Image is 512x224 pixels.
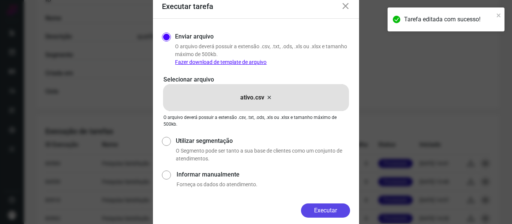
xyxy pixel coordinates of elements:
p: O arquivo deverá possuir a extensão .csv, .txt, .ods, .xls ou .xlsx e tamanho máximo de 500kb. [175,43,350,66]
label: Informar manualmente [177,170,350,179]
h3: Executar tarefa [162,2,213,11]
p: O arquivo deverá possuir a extensão .csv, .txt, .ods, .xls ou .xlsx e tamanho máximo de 500kb. [163,114,349,128]
p: ativo.csv [240,93,264,102]
label: Utilizar segmentação [176,136,350,145]
p: Selecionar arquivo [163,75,349,84]
p: O Segmento pode ser tanto a sua base de clientes como um conjunto de atendimentos. [176,147,350,163]
a: Fazer download de template de arquivo [175,59,266,65]
div: Tarefa editada com sucesso! [404,15,494,24]
button: Executar [301,203,350,218]
button: close [496,10,502,19]
p: Forneça os dados do atendimento. [177,181,350,188]
label: Enviar arquivo [175,32,214,41]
